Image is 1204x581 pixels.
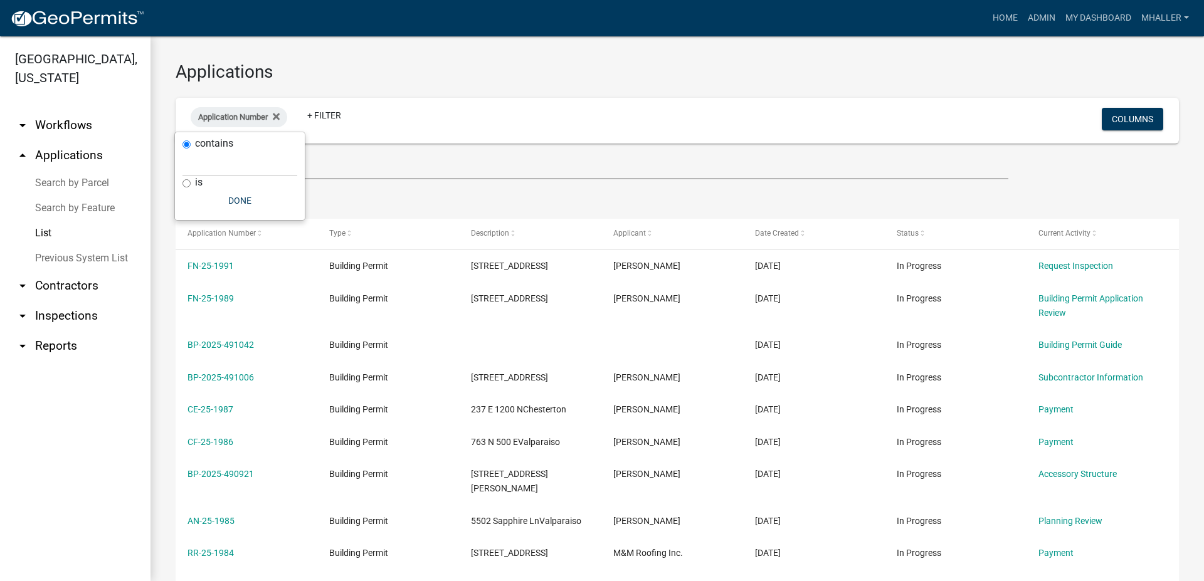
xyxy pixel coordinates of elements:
span: In Progress [897,469,941,479]
label: is [195,177,203,187]
span: 284 Streamwood DrValparaiso [471,293,548,303]
span: Tami Evans [613,516,680,526]
span: Building Permit [329,437,388,447]
i: arrow_drop_down [15,308,30,323]
datatable-header-cell: Status [885,219,1027,249]
i: arrow_drop_up [15,148,30,163]
a: CF-25-1986 [187,437,233,447]
a: Accessory Structure [1038,469,1117,479]
a: Building Permit Application Review [1038,293,1143,318]
span: 10/10/2025 [755,340,781,350]
span: Building Permit [329,516,388,526]
datatable-header-cell: Applicant [601,219,742,249]
span: 520 E Burdick RdChesterton [471,469,548,493]
datatable-header-cell: Type [317,219,459,249]
a: Payment [1038,548,1074,558]
span: David Detmar [613,372,680,382]
span: In Progress [897,261,941,271]
span: Applicant [613,229,646,238]
a: Request Inspection [1038,261,1113,271]
span: 10/10/2025 [755,469,781,479]
datatable-header-cell: Application Number [176,219,317,249]
span: 568 Lake Park DrValparaiso [471,261,548,271]
span: 10/10/2025 [755,516,781,526]
span: 763 N 500 EValparaiso [471,437,560,447]
span: John Steel Jr [613,469,680,479]
span: In Progress [897,404,941,414]
span: In Progress [897,437,941,447]
span: 10/10/2025 [755,548,781,558]
a: Payment [1038,404,1074,414]
button: Done [182,189,297,212]
span: Tami Evans [613,404,680,414]
datatable-header-cell: Date Created [743,219,885,249]
h3: Applications [176,61,1179,83]
span: 10/10/2025 [755,372,781,382]
span: In Progress [897,340,941,350]
a: Planning Review [1038,516,1102,526]
span: 10/10/2025 [755,437,781,447]
span: 10/10/2025 [755,261,781,271]
span: Application Number [187,229,256,238]
span: In Progress [897,548,941,558]
datatable-header-cell: Description [459,219,601,249]
span: 523 E Us Hwy 6Valparaiso [471,372,548,382]
a: Admin [1023,6,1060,30]
a: Building Permit Guide [1038,340,1122,350]
input: Search for applications [176,154,1008,179]
i: arrow_drop_down [15,118,30,133]
span: Building Permit [329,372,388,382]
span: 59 N County Line RdCrown Point [471,548,548,558]
span: Building Permit [329,404,388,414]
span: Building Permit [329,261,388,271]
a: mhaller [1136,6,1194,30]
a: RR-25-1984 [187,548,234,558]
a: Payment [1038,437,1074,447]
a: AN-25-1985 [187,516,235,526]
i: arrow_drop_down [15,338,30,353]
a: FN-25-1989 [187,293,234,303]
span: Date Created [755,229,799,238]
a: Home [988,6,1023,30]
span: In Progress [897,293,941,303]
label: contains [195,139,233,149]
span: 5502 Sapphire LnValparaiso [471,516,581,526]
a: My Dashboard [1060,6,1136,30]
span: Tami Evans [613,437,680,447]
span: Building Permit [329,293,388,303]
span: M&M Roofing Inc. [613,548,683,558]
span: 237 E 1200 NChesterton [471,404,566,414]
a: CE-25-1987 [187,404,233,414]
span: Tryston Lee Smith [613,293,680,303]
datatable-header-cell: Current Activity [1027,219,1168,249]
span: Status [897,229,919,238]
span: Current Activity [1038,229,1090,238]
span: In Progress [897,372,941,382]
button: Columns [1102,108,1163,130]
span: Building Permit [329,548,388,558]
span: Description [471,229,509,238]
span: Type [329,229,346,238]
a: BP-2025-491042 [187,340,254,350]
span: 10/10/2025 [755,404,781,414]
i: arrow_drop_down [15,278,30,293]
span: Tryston Lee Smith [613,261,680,271]
a: + Filter [297,104,351,127]
span: Building Permit [329,469,388,479]
span: In Progress [897,516,941,526]
a: BP-2025-491006 [187,372,254,382]
span: Building Permit [329,340,388,350]
a: FN-25-1991 [187,261,234,271]
span: Application Number [198,112,268,122]
a: BP-2025-490921 [187,469,254,479]
span: 10/10/2025 [755,293,781,303]
a: Subcontractor Information [1038,372,1143,382]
